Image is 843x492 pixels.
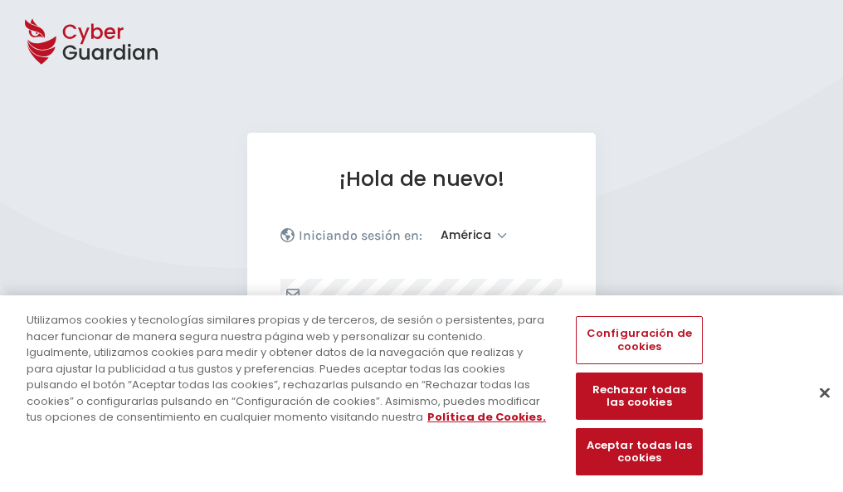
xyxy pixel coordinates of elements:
[806,374,843,411] button: Cerrar
[576,316,702,363] button: Configuración de cookies, Abre el cuadro de diálogo del centro de preferencias.
[299,227,422,244] p: Iniciando sesión en:
[280,166,563,192] h1: ¡Hola de nuevo!
[427,409,546,425] a: Más información sobre su privacidad, se abre en una nueva pestaña
[576,373,702,420] button: Rechazar todas las cookies
[27,312,551,426] div: Utilizamos cookies y tecnologías similares propias y de terceros, de sesión o persistentes, para ...
[576,428,702,475] button: Aceptar todas las cookies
